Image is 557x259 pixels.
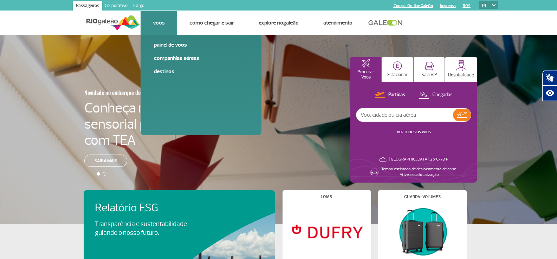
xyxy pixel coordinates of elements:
a: Companhias Aéreas [154,54,248,62]
input: Voo, cidade ou cia aérea [356,108,453,122]
a: Painel de voos [154,41,248,49]
p: Chegadas [432,91,453,98]
a: RQS [463,4,471,8]
p: [GEOGRAPHIC_DATA]: 26°C/78°F [389,157,448,162]
button: Chegadas [417,90,455,100]
h3: Novidade no embarque doméstico [84,85,202,100]
a: Imprensa [440,4,456,8]
p: Procurar Voos [354,69,378,80]
a: Destinos [154,68,248,75]
a: Como chegar e sair [189,19,234,26]
a: Compra On-line GaleOn [394,4,433,8]
p: Hospitalidade [448,73,474,78]
button: Sala VIP [414,57,445,82]
a: Passageiros [73,1,102,12]
a: Corporativo [102,1,130,12]
a: Explore RIOgaleão [259,19,299,26]
p: Transparência e sustentabilidade guiando o nosso futuro. [95,220,195,237]
div: Plugin de acessibilidade da Hand Talk. [542,70,557,101]
button: Abrir recursos assistivos. [542,86,557,101]
a: Voos [153,19,165,26]
h4: Guarda-volumes [404,195,441,199]
a: VER TODOS OS VOOS [397,130,431,134]
a: Relatório ESGTransparência e sustentabilidade guiando o nosso futuro. [95,202,264,237]
a: Saiba mais [84,155,127,167]
button: Hospitalidade [445,57,477,82]
img: carParkingHome.svg [393,61,402,70]
p: Sala VIP [421,72,437,77]
button: Estacionar [382,57,413,82]
button: VER TODOS OS VOOS [395,129,433,135]
h4: Relatório ESG [95,202,207,214]
a: Atendimento [323,19,352,26]
img: hospitality.svg [456,60,467,71]
img: airplaneHomeActive.svg [362,59,370,68]
p: Estacionar [387,72,408,77]
button: Abrir tradutor de língua de sinais. [542,70,557,86]
h4: Conheça nossa sala sensorial para passageiros com TEA [84,100,236,148]
a: Cargo [130,1,147,12]
p: Tempo estimado de deslocamento de carro: Ative a sua localização [381,166,457,178]
button: Procurar Voos [350,57,381,82]
button: Partidas [373,90,407,100]
img: vipRoom.svg [425,62,434,70]
p: Partidas [388,91,405,98]
img: Guarda-volumes [384,204,460,258]
h4: Lojas [321,195,332,199]
img: Lojas [288,204,365,258]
